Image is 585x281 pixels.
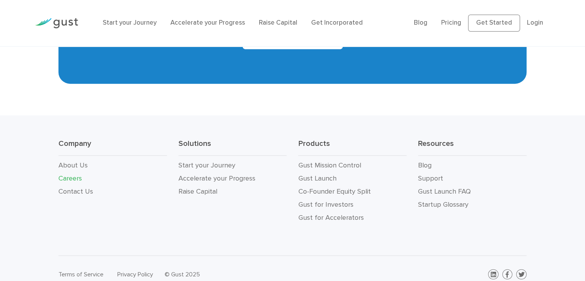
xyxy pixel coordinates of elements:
[418,139,527,156] h3: Resources
[35,18,78,28] img: Gust Logo
[58,161,88,169] a: About Us
[418,201,468,209] a: Startup Glossary
[58,139,167,156] h3: Company
[58,271,103,278] a: Terms of Service
[298,201,353,209] a: Gust for Investors
[441,19,461,27] a: Pricing
[178,174,255,182] a: Accelerate your Progress
[165,269,287,280] div: © Gust 2025
[117,271,153,278] a: Privacy Policy
[468,15,520,32] a: Get Started
[418,187,471,196] a: Gust Launch FAQ
[414,19,427,27] a: Blog
[311,19,363,27] a: Get Incorporated
[418,174,443,182] a: Support
[298,161,361,169] a: Gust Mission Control
[170,19,245,27] a: Accelerate your Progress
[103,19,157,27] a: Start your Journey
[527,19,543,27] a: Login
[298,139,407,156] h3: Products
[298,174,336,182] a: Gust Launch
[178,161,235,169] a: Start your Journey
[298,187,370,196] a: Co-Founder Equity Split
[178,187,217,196] a: Raise Capital
[58,174,82,182] a: Careers
[178,139,287,156] h3: Solutions
[58,187,93,196] a: Contact Us
[418,161,432,169] a: Blog
[298,214,363,222] a: Gust for Accelerators
[259,19,297,27] a: Raise Capital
